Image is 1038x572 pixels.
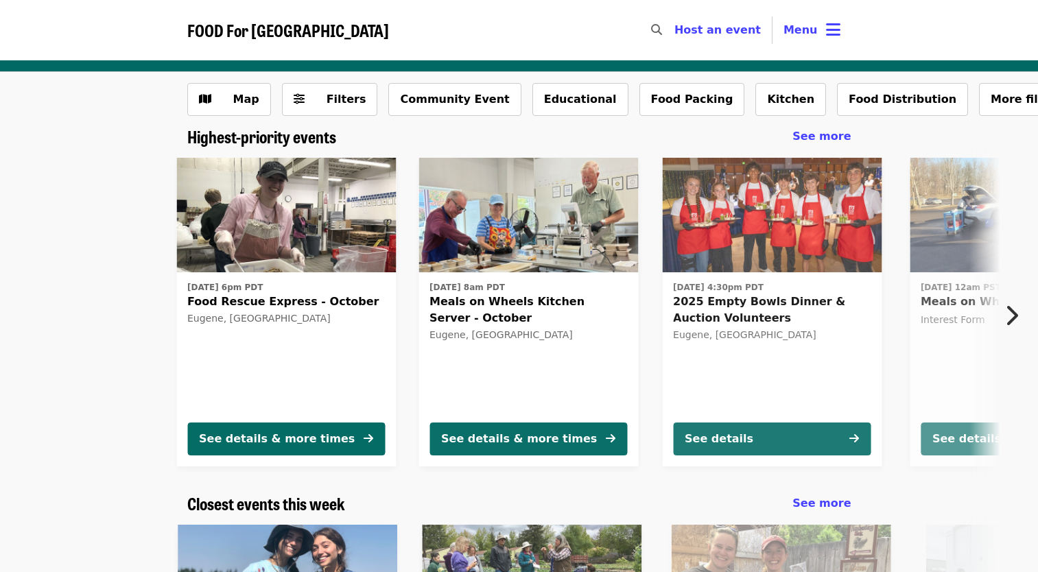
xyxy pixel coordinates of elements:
a: Closest events this week [187,494,345,514]
button: Community Event [388,83,521,116]
time: [DATE] 8am PDT [429,281,505,294]
span: Closest events this week [187,491,345,515]
button: Kitchen [755,83,826,116]
span: FOOD For [GEOGRAPHIC_DATA] [187,18,389,42]
div: Highest-priority events [176,127,862,147]
time: [DATE] 4:30pm PDT [673,281,764,294]
button: See details & more times [187,422,385,455]
span: See more [792,130,851,143]
a: See details for "Food Rescue Express - October" [176,158,396,466]
button: See details [673,422,871,455]
i: bars icon [826,20,840,40]
a: See details for "2025 Empty Bowls Dinner & Auction Volunteers" [662,158,882,466]
i: sliders-h icon [294,93,305,106]
a: Highest-priority events [187,127,336,147]
a: See more [792,128,851,145]
img: Meals on Wheels Kitchen Server - October organized by FOOD For Lane County [418,158,638,273]
input: Search [670,14,681,47]
button: Toggle account menu [772,14,851,47]
span: Meals on Wheels Kitchen Server - October [429,294,627,326]
button: Educational [532,83,628,116]
img: Food Rescue Express - October organized by FOOD For Lane County [176,158,396,273]
div: See details [932,431,1001,447]
a: See details for "Meals on Wheels Kitchen Server - October" [418,158,638,466]
time: [DATE] 12am PST [921,281,1001,294]
img: 2025 Empty Bowls Dinner & Auction Volunteers organized by FOOD For Lane County [662,158,882,273]
span: Food Rescue Express - October [187,294,385,310]
button: Show map view [187,83,271,116]
div: Eugene, [GEOGRAPHIC_DATA] [187,313,385,324]
span: Highest-priority events [187,124,336,148]
span: See more [792,497,851,510]
i: search icon [651,23,662,36]
div: See details [685,431,753,447]
i: arrow-right icon [364,432,373,445]
button: Food Distribution [837,83,968,116]
i: arrow-right icon [849,432,859,445]
div: See details & more times [441,431,597,447]
time: [DATE] 6pm PDT [187,281,263,294]
i: map icon [199,93,211,106]
a: Host an event [674,23,761,36]
div: See details & more times [199,431,355,447]
button: See details & more times [429,422,627,455]
div: Eugene, [GEOGRAPHIC_DATA] [673,329,871,341]
span: Filters [327,93,366,106]
i: chevron-right icon [1004,302,1018,329]
span: Map [233,93,259,106]
button: Food Packing [639,83,745,116]
div: Closest events this week [176,494,862,514]
button: Filters (0 selected) [282,83,378,116]
button: Next item [993,296,1038,335]
span: 2025 Empty Bowls Dinner & Auction Volunteers [673,294,871,326]
a: See more [792,495,851,512]
a: FOOD For [GEOGRAPHIC_DATA] [187,21,389,40]
div: Eugene, [GEOGRAPHIC_DATA] [429,329,627,341]
span: Interest Form [921,314,985,325]
i: arrow-right icon [606,432,615,445]
span: Menu [783,23,818,36]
